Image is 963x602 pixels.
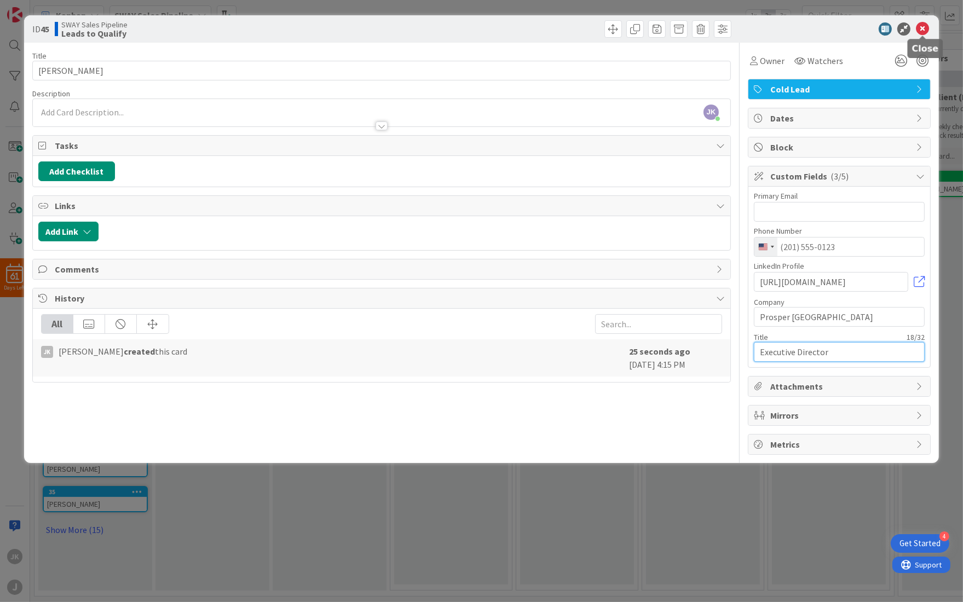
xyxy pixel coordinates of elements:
[754,238,777,256] button: Selected country
[41,346,53,358] div: JK
[61,29,128,38] b: Leads to Qualify
[59,345,187,358] span: [PERSON_NAME] this card
[23,2,50,15] span: Support
[770,141,910,154] span: Block
[38,161,115,181] button: Add Checklist
[770,438,910,451] span: Metrics
[38,222,99,241] button: Add Link
[32,51,47,61] label: Title
[939,531,949,541] div: 4
[32,89,70,99] span: Description
[808,54,843,67] span: Watchers
[754,237,925,257] input: (201) 555-0123
[912,43,939,54] h5: Close
[629,346,690,357] b: 25 seconds ago
[32,22,49,36] span: ID
[55,139,711,152] span: Tasks
[32,61,731,80] input: type card name here...
[55,263,711,276] span: Comments
[899,538,941,549] div: Get Started
[770,83,910,96] span: Cold Lead
[754,262,925,270] div: LinkedIn Profile
[61,20,128,29] span: SWAY Sales Pipeline
[629,345,722,371] div: [DATE] 4:15 PM
[595,314,722,334] input: Search...
[754,332,768,342] label: Title
[831,171,849,182] span: ( 3/5 )
[770,170,910,183] span: Custom Fields
[55,199,711,212] span: Links
[754,192,925,200] div: Primary Email
[41,24,49,34] b: 45
[771,332,925,342] div: 18 / 32
[42,315,73,333] div: All
[770,409,910,422] span: Mirrors
[55,292,711,305] span: History
[754,227,925,235] div: Phone Number
[770,380,910,393] span: Attachments
[124,346,155,357] b: created
[770,112,910,125] span: Dates
[703,105,719,120] span: JK
[760,54,785,67] span: Owner
[754,297,785,307] label: Company
[891,534,949,553] div: Open Get Started checklist, remaining modules: 4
